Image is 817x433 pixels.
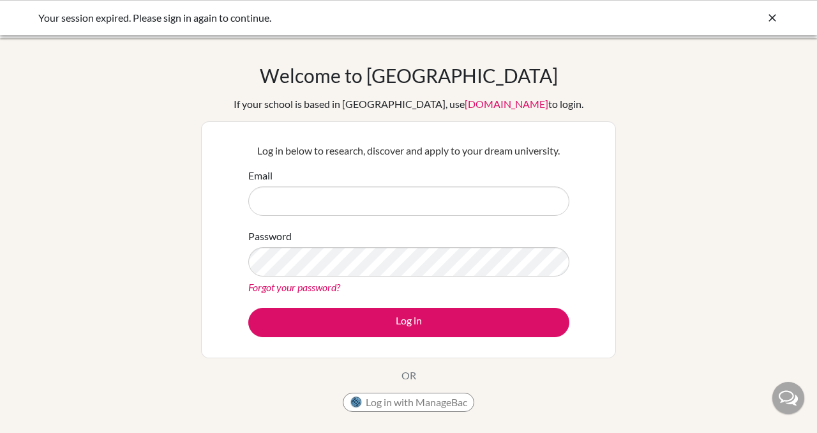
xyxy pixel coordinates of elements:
label: Email [248,168,273,183]
a: Forgot your password? [248,281,340,293]
div: If your school is based in [GEOGRAPHIC_DATA], use to login. [234,96,583,112]
h1: Welcome to [GEOGRAPHIC_DATA] [260,64,558,87]
p: Log in below to research, discover and apply to your dream university. [248,143,569,158]
a: [DOMAIN_NAME] [465,98,548,110]
label: Password [248,229,292,244]
button: Log in [248,308,569,337]
div: Your session expired. Please sign in again to continue. [38,10,587,26]
p: OR [401,368,416,383]
button: Log in with ManageBac [343,393,474,412]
